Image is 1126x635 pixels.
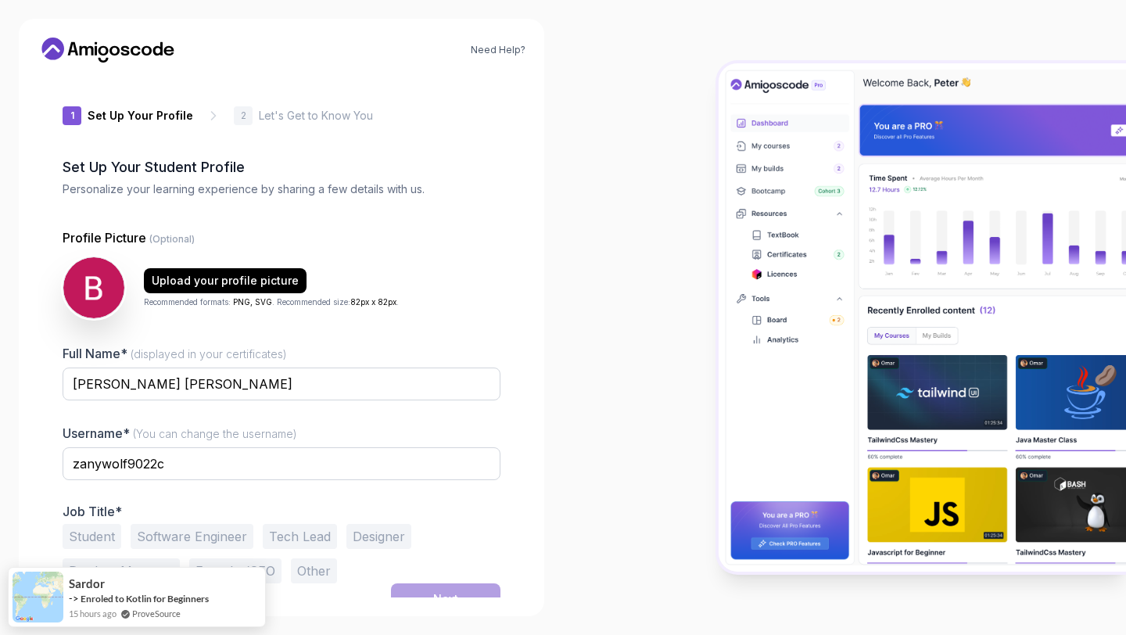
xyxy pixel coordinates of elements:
button: Tech Lead [263,524,337,549]
p: 1 [70,111,74,120]
p: Personalize your learning experience by sharing a few details with us. [63,181,500,197]
p: 2 [241,111,246,120]
span: PNG, SVG [233,297,272,307]
img: user profile image [63,257,124,318]
span: -> [69,592,79,605]
div: Upload your profile picture [152,273,299,289]
label: Username* [63,425,297,441]
label: Full Name* [63,346,287,361]
a: Need Help? [471,44,525,56]
p: Set Up Your Profile [88,108,193,124]
span: 82px x 82px [350,297,396,307]
button: Student [63,524,121,549]
button: Software Engineer [131,524,253,549]
a: Enroled to Kotlin for Beginners [81,593,209,605]
button: Founder/CEO [189,558,281,583]
a: Home link [38,38,178,63]
button: Designer [346,524,411,549]
a: ProveSource [132,607,181,620]
button: Product Manager [63,558,180,583]
span: (You can change the username) [133,427,297,440]
p: Profile Picture [63,228,500,247]
p: Recommended formats: . Recommended size: . [144,296,399,308]
img: provesource social proof notification image [13,572,63,622]
h2: Set Up Your Student Profile [63,156,500,178]
img: Amigoscode Dashboard [719,63,1126,572]
div: Next [433,591,458,607]
input: Enter your Full Name [63,368,500,400]
span: (displayed in your certificates) [131,347,287,361]
span: 15 hours ago [69,607,117,620]
button: Other [291,558,337,583]
span: (Optional) [149,233,195,245]
p: Let's Get to Know You [259,108,373,124]
button: Next [391,583,500,615]
p: Job Title* [63,504,500,519]
button: Upload your profile picture [144,268,307,293]
span: Sardor [69,577,105,590]
input: Enter your Username [63,447,500,480]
